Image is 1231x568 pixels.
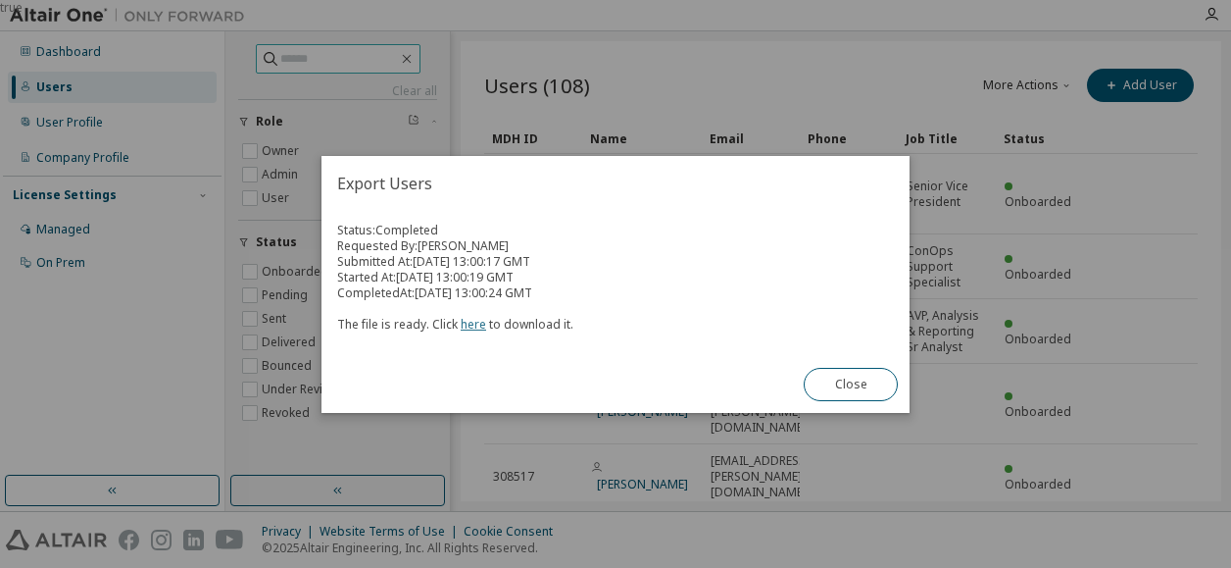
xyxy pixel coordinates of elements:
div: Status: Completed Requested By: [PERSON_NAME] Started At: [DATE] 13:00:19 GMT Completed At: [DATE... [337,223,894,333]
div: Submitted At: [DATE] 13:00:17 GMT [337,254,894,270]
button: Close [804,368,898,401]
div: The file is ready. Click to download it. [337,301,894,333]
h2: Export Users [321,156,910,211]
a: here [461,316,486,333]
